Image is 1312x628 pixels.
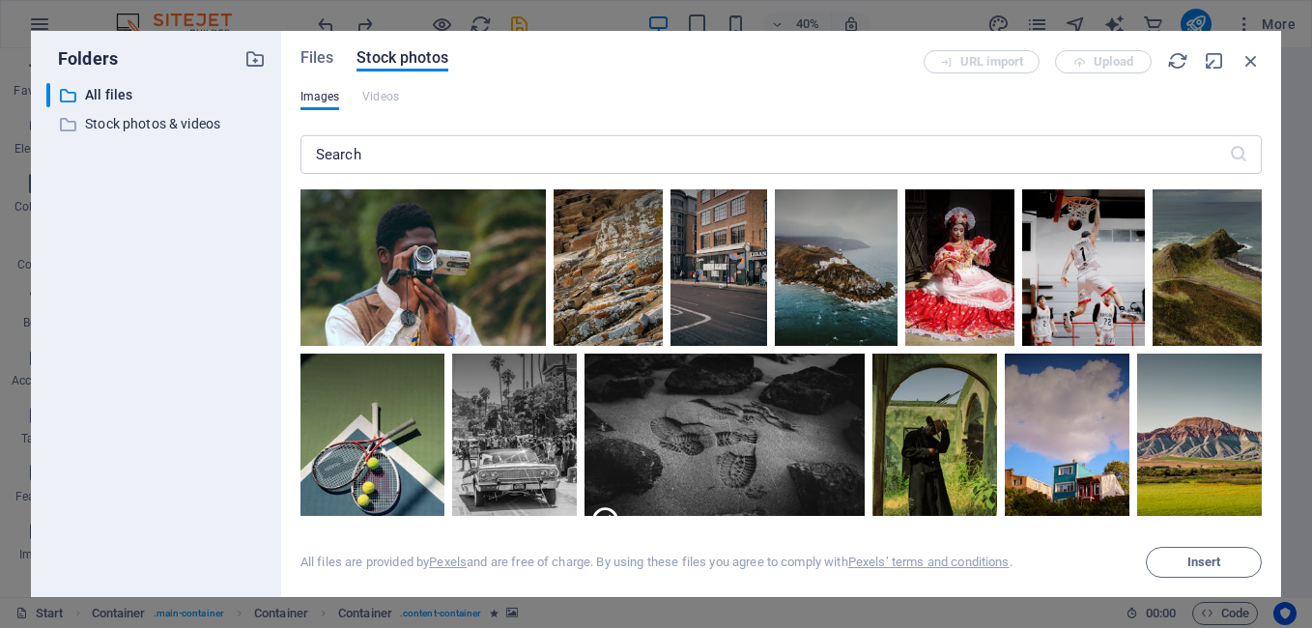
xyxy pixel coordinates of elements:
[85,113,230,135] p: Stock photos & videos
[362,85,399,108] span: This file type is not supported by this element
[429,555,467,569] a: Pexels
[46,46,118,71] p: Folders
[357,46,447,70] span: Stock photos
[46,83,50,107] div: ​
[300,85,340,108] span: Images
[848,555,1010,569] a: Pexels’ terms and conditions
[1204,50,1225,71] i: Minimize
[1241,50,1262,71] i: Close
[300,135,1229,174] input: Search
[244,48,266,70] i: Create new folder
[1146,547,1262,578] button: Insert
[85,84,230,106] p: All files
[300,554,1013,571] div: All files are provided by and are free of charge. By using these files you agree to comply with .
[46,112,266,136] div: Stock photos & videos
[300,46,334,70] span: Files
[1167,50,1188,71] i: Reload
[1187,557,1221,568] span: Insert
